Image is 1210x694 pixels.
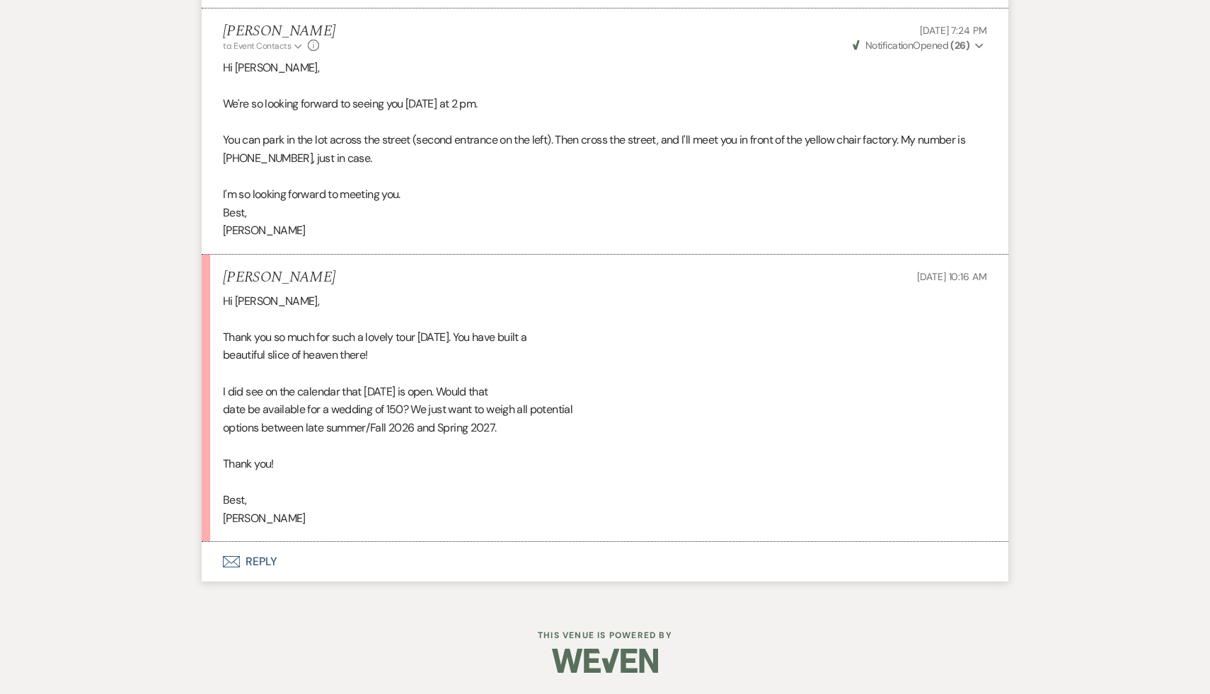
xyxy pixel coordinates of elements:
[865,39,913,52] span: Notification
[223,204,987,222] p: Best,
[950,39,969,52] strong: ( 26 )
[202,542,1008,582] button: Reply
[552,636,658,686] img: Weven Logo
[223,40,291,52] span: to: Event Contacts
[223,292,987,528] div: Hi [PERSON_NAME], Thank you so much for such a lovely tour [DATE]. You have built a beautiful sli...
[223,95,987,113] p: We're so looking forward to seeing you [DATE] at 2 pm.
[223,23,335,40] h5: [PERSON_NAME]
[853,39,970,52] span: Opened
[851,38,987,53] button: NotificationOpened (26)
[223,59,987,77] p: Hi [PERSON_NAME],
[223,269,335,287] h5: [PERSON_NAME]
[917,270,987,283] span: [DATE] 10:16 AM
[920,24,987,37] span: [DATE] 7:24 PM
[223,131,987,167] p: You can park in the lot across the street (second entrance on the left). Then cross the street, a...
[223,185,987,204] p: I'm so looking forward to meeting you.
[223,40,304,52] button: to: Event Contacts
[223,221,987,240] p: [PERSON_NAME]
